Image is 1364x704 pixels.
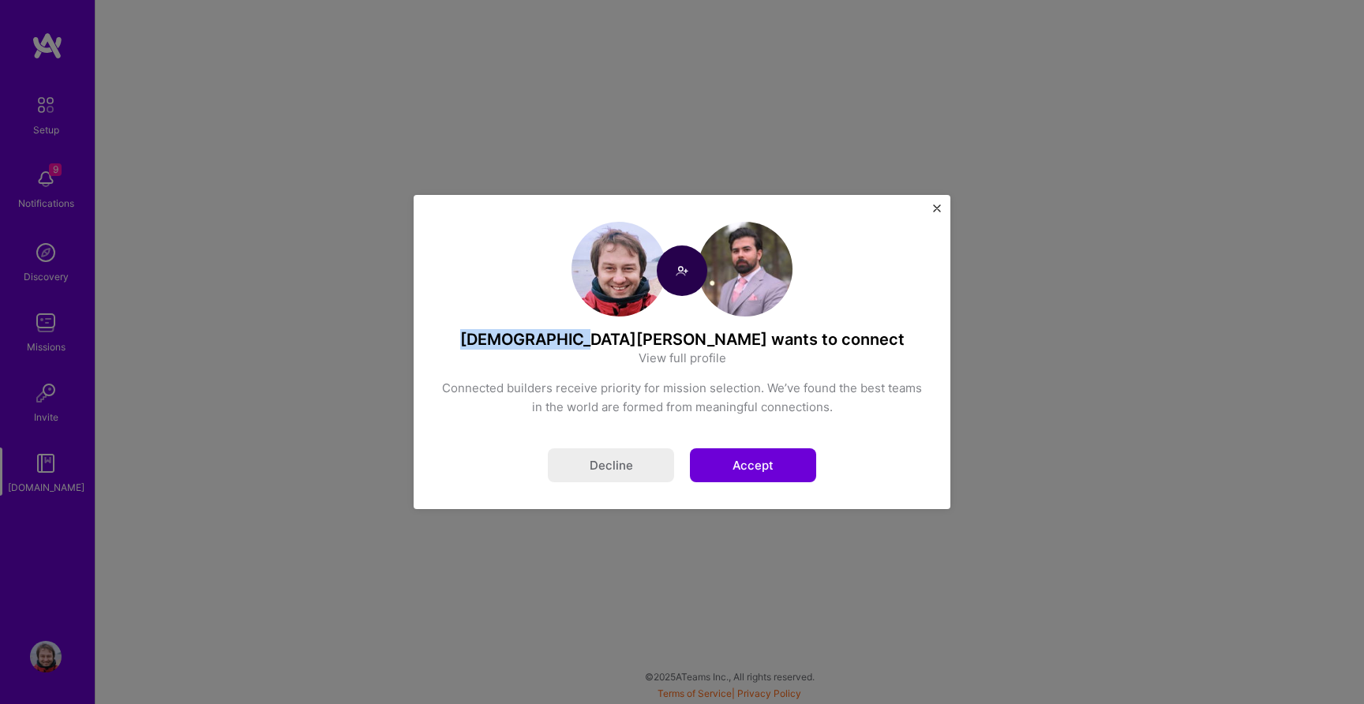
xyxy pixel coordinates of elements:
[933,204,941,221] button: Close
[571,222,666,316] img: User Avatar
[440,329,924,350] h4: [DEMOGRAPHIC_DATA][PERSON_NAME] wants to connect
[698,222,793,316] img: User Avatar
[548,448,674,482] button: Decline
[440,379,924,417] div: Connected builders receive priority for mission selection. We’ve found the best teams in the worl...
[639,350,726,366] a: View full profile
[657,245,707,296] img: Connect
[690,448,816,482] button: Accept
